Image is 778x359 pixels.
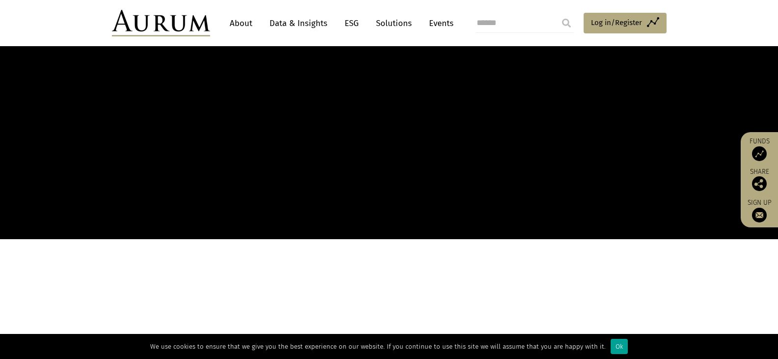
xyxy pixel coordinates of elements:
a: Log in/Register [584,13,667,33]
img: Share this post [752,176,767,191]
img: Access Funds [752,146,767,161]
a: Solutions [371,14,417,32]
a: ESG [340,14,364,32]
img: Sign up to our newsletter [752,208,767,222]
div: Share [746,168,773,191]
a: Events [424,14,454,32]
span: Log in/Register [591,17,642,28]
div: Ok [611,339,628,354]
a: Data & Insights [265,14,332,32]
a: Sign up [746,198,773,222]
a: About [225,14,257,32]
input: Submit [557,13,576,33]
img: Aurum [112,10,210,36]
a: Funds [746,137,773,161]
